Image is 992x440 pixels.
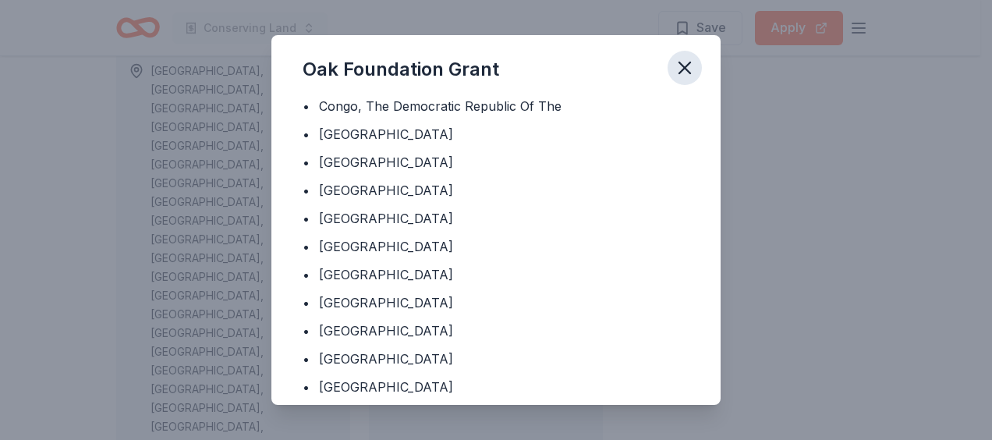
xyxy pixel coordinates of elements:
div: [GEOGRAPHIC_DATA] [319,237,453,256]
div: • [303,181,310,200]
div: Oak Foundation Grant [303,57,499,82]
div: [GEOGRAPHIC_DATA] [319,293,453,312]
div: • [303,293,310,312]
div: [GEOGRAPHIC_DATA] [319,378,453,396]
div: [GEOGRAPHIC_DATA] [319,321,453,340]
div: • [303,321,310,340]
div: • [303,378,310,396]
div: [GEOGRAPHIC_DATA] [319,350,453,368]
div: • [303,209,310,228]
div: • [303,97,310,115]
div: [GEOGRAPHIC_DATA] [319,265,453,284]
div: [GEOGRAPHIC_DATA] [319,209,453,228]
div: • [303,350,310,368]
div: Congo, The Democratic Republic Of The [319,97,562,115]
div: • [303,237,310,256]
div: [GEOGRAPHIC_DATA] [319,125,453,144]
div: [GEOGRAPHIC_DATA] [319,153,453,172]
div: • [303,125,310,144]
div: • [303,153,310,172]
div: • [303,265,310,284]
div: [GEOGRAPHIC_DATA] [319,181,453,200]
